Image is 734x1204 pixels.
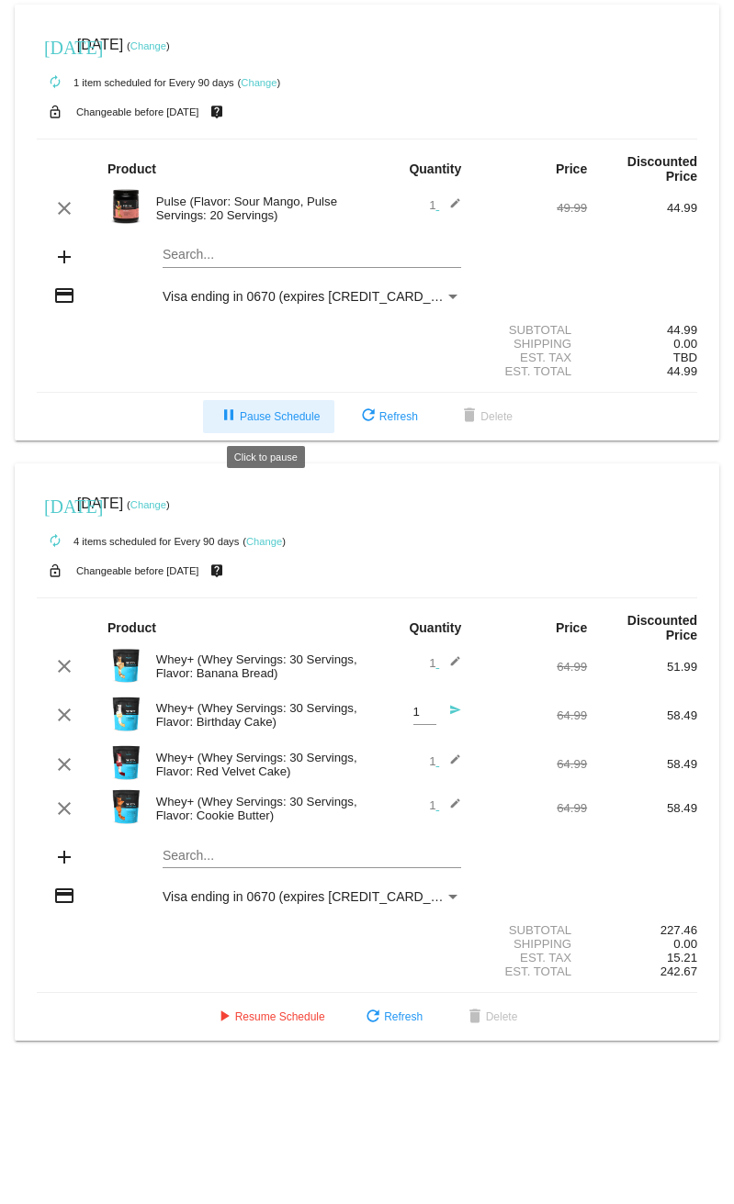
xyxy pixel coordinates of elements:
[477,708,587,722] div: 64.99
[429,798,461,812] span: 1
[53,753,75,775] mat-icon: clear
[429,198,461,212] span: 1
[130,499,166,510] a: Change
[439,197,461,219] mat-icon: edit
[413,706,436,719] input: Quantity
[409,620,461,635] strong: Quantity
[661,964,697,978] span: 242.67
[163,849,461,864] input: Search...
[444,400,527,433] button: Delete
[667,951,697,964] span: 15.21
[53,885,75,907] mat-icon: credit_card
[409,162,461,176] strong: Quantity
[587,201,697,215] div: 44.99
[464,1010,518,1023] span: Delete
[53,197,75,219] mat-icon: clear
[429,754,461,768] span: 1
[458,410,513,423] span: Delete
[587,323,697,337] div: 44.99
[147,751,367,778] div: Whey+ (Whey Servings: 30 Servings, Flavor: Red Velvet Cake)
[127,40,170,51] small: ( )
[477,364,587,378] div: Est. Total
[107,162,156,176] strong: Product
[587,801,697,815] div: 58.49
[673,337,697,351] span: 0.00
[107,696,144,732] img: Image-1-Carousel-Whey-2lb-Bday-Cake-no-badge-Transp.png
[44,100,66,124] mat-icon: lock_open
[241,77,277,88] a: Change
[357,410,418,423] span: Refresh
[556,162,587,176] strong: Price
[477,951,587,964] div: Est. Tax
[477,337,587,351] div: Shipping
[107,788,144,825] img: Image-1-Carousel-Whey-2lb-Cookie-Butter-1000x1000-2.png
[107,620,156,635] strong: Product
[107,188,144,225] img: Pulse-20S-Sour-Mango.png
[76,106,199,117] small: Changeable before [DATE]
[556,620,587,635] strong: Price
[477,964,587,978] div: Est. Total
[218,406,240,428] mat-icon: pause
[76,565,199,576] small: Changeable before [DATE]
[206,559,228,583] mat-icon: live_help
[449,1000,533,1033] button: Delete
[198,1000,340,1033] button: Resume Schedule
[477,937,587,951] div: Shipping
[44,494,66,516] mat-icon: [DATE]
[53,655,75,677] mat-icon: clear
[107,647,144,684] img: Image-1-Carousel-Whey-2lb-Banana-Bread-1000x1000-Transp.png
[429,656,461,670] span: 1
[44,35,66,57] mat-icon: [DATE]
[347,1000,437,1033] button: Refresh
[458,406,480,428] mat-icon: delete
[477,351,587,364] div: Est. Tax
[464,1007,486,1029] mat-icon: delete
[107,744,144,781] img: Image-1-Whey-2lb-Red-Velvet-1000x1000-Roman-Berezecky.png
[343,400,433,433] button: Refresh
[53,797,75,819] mat-icon: clear
[163,889,461,904] mat-select: Payment Method
[147,701,367,729] div: Whey+ (Whey Servings: 30 Servings, Flavor: Birthday Cake)
[439,655,461,677] mat-icon: edit
[477,923,587,937] div: Subtotal
[439,704,461,726] mat-icon: send
[362,1010,423,1023] span: Refresh
[673,937,697,951] span: 0.00
[163,889,470,904] span: Visa ending in 0670 (expires [CREDIT_CARD_DATA])
[667,364,697,378] span: 44.99
[246,536,282,547] a: Change
[53,284,75,307] mat-icon: credit_card
[203,400,334,433] button: Pause Schedule
[53,704,75,726] mat-icon: clear
[206,100,228,124] mat-icon: live_help
[238,77,281,88] small: ( )
[163,289,470,304] span: Visa ending in 0670 (expires [CREDIT_CARD_DATA])
[147,195,367,222] div: Pulse (Flavor: Sour Mango, Pulse Servings: 20 Servings)
[587,923,697,937] div: 227.46
[477,660,587,674] div: 64.99
[627,613,697,642] strong: Discounted Price
[130,40,166,51] a: Change
[243,536,286,547] small: ( )
[163,289,461,304] mat-select: Payment Method
[587,757,697,771] div: 58.49
[213,1007,235,1029] mat-icon: play_arrow
[53,846,75,868] mat-icon: add
[477,801,587,815] div: 64.99
[37,536,239,547] small: 4 items scheduled for Every 90 days
[477,323,587,337] div: Subtotal
[587,660,697,674] div: 51.99
[362,1007,384,1029] mat-icon: refresh
[53,246,75,268] mat-icon: add
[673,351,697,364] span: TBD
[213,1010,325,1023] span: Resume Schedule
[44,530,66,552] mat-icon: autorenew
[44,559,66,583] mat-icon: lock_open
[439,753,461,775] mat-icon: edit
[218,410,320,423] span: Pause Schedule
[477,201,587,215] div: 49.99
[587,708,697,722] div: 58.49
[439,797,461,819] mat-icon: edit
[357,406,379,428] mat-icon: refresh
[147,795,367,822] div: Whey+ (Whey Servings: 30 Servings, Flavor: Cookie Butter)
